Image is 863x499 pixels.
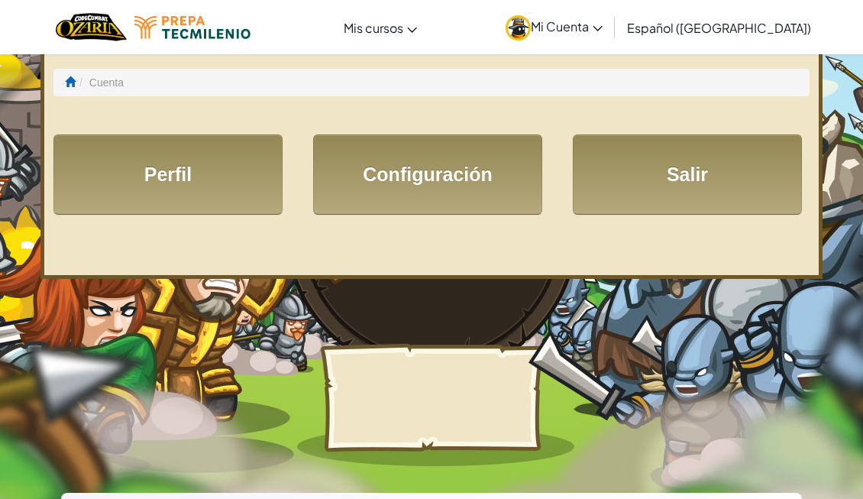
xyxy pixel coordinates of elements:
a: Salir [573,134,802,215]
span: Mi Cuenta [531,18,603,34]
span: Mis cursos [344,20,403,36]
img: Tecmilenio logo [134,16,250,39]
a: Español ([GEOGRAPHIC_DATA]) [619,7,819,48]
img: Home [56,11,127,43]
a: Perfil [53,134,283,215]
a: Mis cursos [336,7,425,48]
a: Ozaria by CodeCombat logo [56,11,127,43]
a: Configuración [313,134,542,215]
li: Cuenta [76,75,124,90]
a: Mi Cuenta [498,3,610,51]
img: avatar [506,15,531,41]
span: Español ([GEOGRAPHIC_DATA]) [627,20,811,36]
